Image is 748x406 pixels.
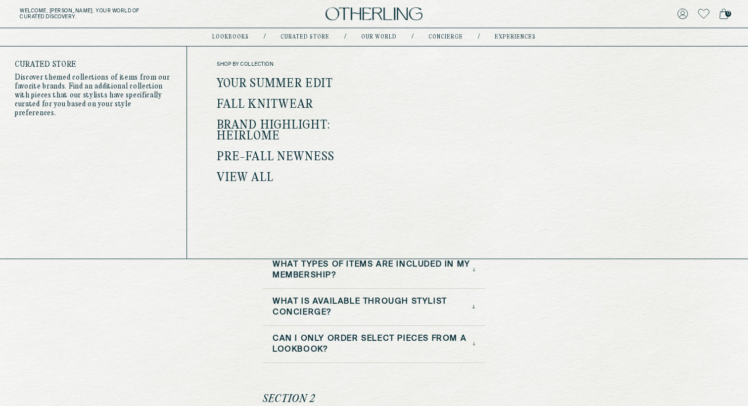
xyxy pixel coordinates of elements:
a: Our world [361,35,397,40]
div: / [344,33,346,41]
a: View all [217,172,274,184]
a: Curated store [280,35,329,40]
h2: Section 2 [263,393,315,406]
img: logo [326,7,422,21]
h3: What is available through stylist concierge? [273,296,472,318]
h3: Can I only order select pieces from a lookbook? [273,333,472,355]
div: / [412,33,414,41]
p: Discover themed collections of items from our favorite brands. Find an additional collection with... [15,73,172,118]
a: Your Summer Edit [217,78,333,90]
span: 0 [725,11,731,17]
h3: What types of items are included in my membership? [273,259,472,281]
a: concierge [428,35,463,40]
h4: Curated store [15,61,172,68]
a: Brand Highlight: Heirlome [217,119,330,143]
div: / [264,33,266,41]
a: experiences [495,35,536,40]
div: / [478,33,480,41]
span: shop by collection [217,61,389,67]
a: 0 [719,7,728,21]
a: Pre-Fall Newness [217,151,335,164]
a: Fall Knitwear [217,98,313,111]
a: lookbooks [212,35,249,40]
h5: Welcome, [PERSON_NAME] . Your world of curated discovery. [20,8,233,20]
